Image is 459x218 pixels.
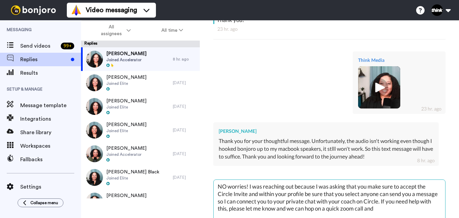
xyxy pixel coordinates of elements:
[173,56,196,62] div: 8 hr. ago
[20,183,81,191] span: Settings
[106,98,146,104] span: [PERSON_NAME]
[106,50,146,57] span: [PERSON_NAME]
[86,169,103,186] img: 301cf987-3a05-4b0f-aed5-533627d4d708-thumb.jpg
[81,47,200,71] a: [PERSON_NAME]Joined Accelerator8 hr. ago
[370,78,388,97] img: ic_play_thick.png
[18,198,63,207] button: Collapse menu
[98,24,125,37] span: All assignees
[106,104,146,110] span: Joined Elite
[20,142,81,150] span: Workspaces
[173,104,196,109] div: [DATE]
[20,155,81,164] span: Fallbacks
[86,5,137,15] span: Video messaging
[106,192,146,199] span: [PERSON_NAME]
[81,189,200,213] a: [PERSON_NAME]Joined Elite1 mo. ago
[20,128,81,137] span: Share library
[86,98,103,115] img: bf94d7d9-bfec-4e87-b0ff-e6137ce7d032-thumb.jpg
[358,57,440,64] div: Think Media
[86,193,103,210] img: 72d8a93b-bd95-48bd-b704-fcb3193d450f-thumb.jpg
[20,115,81,123] span: Integrations
[173,151,196,156] div: [DATE]
[20,42,58,50] span: Send videos
[20,101,81,110] span: Message template
[146,24,199,37] button: All time
[81,71,200,95] a: [PERSON_NAME]Joined Elite[DATE]
[106,57,146,63] span: Joined Accelerator
[81,142,200,166] a: [PERSON_NAME]Joined Accelerator[DATE]
[81,95,200,118] a: [PERSON_NAME]Joined Elite[DATE]
[81,41,200,47] div: Replies
[421,105,441,112] div: 23 hr. ago
[86,145,103,162] img: 9c041629-e145-4133-a3a6-7a9be052b3a2-thumb.jpg
[106,145,146,152] span: [PERSON_NAME]
[417,157,435,164] div: 8 hr. ago
[173,80,196,86] div: [DATE]
[71,5,82,16] img: vm-color.svg
[217,26,441,32] div: 23 hr. ago
[20,55,68,64] span: Replies
[82,21,146,40] button: All assignees
[106,121,146,128] span: [PERSON_NAME]
[106,175,159,181] span: Joined Elite
[173,127,196,133] div: [DATE]
[20,69,81,77] span: Results
[86,74,103,91] img: 5c33a756-39b3-4d11-a18c-865280a9b365-thumb.jpg
[106,81,146,86] span: Joined Elite
[219,128,433,135] div: [PERSON_NAME]
[81,166,200,189] a: [PERSON_NAME] BlackJoined Elite[DATE]
[106,152,146,157] span: Joined Accelerator
[8,5,59,15] img: bj-logo-header-white.svg
[106,128,146,134] span: Joined Elite
[358,66,400,108] img: 4f0167ed-0076-4b96-ae29-ab958a92b7d1-thumb.jpg
[86,51,103,68] img: a62cedd3-3044-4524-a418-5bf45ccf8658-thumb.jpg
[30,200,58,205] span: Collapse menu
[173,175,196,180] div: [DATE]
[61,43,74,49] div: 99 +
[86,122,103,139] img: 88f0bf35-8509-4e66-80a4-769b788a2e95-thumb.jpg
[219,137,433,161] div: Thank you for your thoughtful message. Unfortunately, the audio isn't working even though I hooke...
[81,118,200,142] a: [PERSON_NAME]Joined Elite[DATE]
[106,74,146,81] span: [PERSON_NAME]
[106,169,159,175] span: [PERSON_NAME] Black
